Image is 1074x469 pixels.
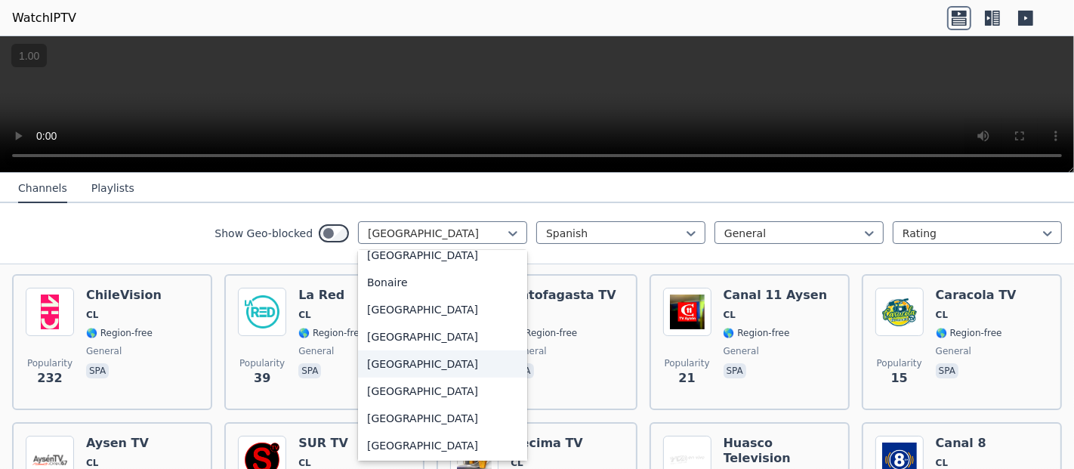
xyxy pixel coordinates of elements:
span: CL [298,457,310,469]
img: La Red [238,288,286,336]
span: CL [298,309,310,321]
h6: Huasco Television [724,436,836,466]
h6: Canal 8 [936,436,1002,451]
p: spa [86,363,109,378]
span: CL [86,309,98,321]
h6: ChileVision [86,288,162,303]
span: general [936,345,971,357]
div: [GEOGRAPHIC_DATA] [358,378,527,405]
span: 21 [678,369,695,387]
h6: Caracola TV [936,288,1017,303]
p: spa [298,363,321,378]
span: Popularity [877,357,922,369]
span: Popularity [665,357,710,369]
img: Canal 11 Aysen [663,288,711,336]
button: Channels [18,174,67,203]
h6: La Red [298,288,365,303]
span: CL [511,457,523,469]
span: 232 [37,369,62,387]
span: general [298,345,334,357]
span: general [511,345,546,357]
span: Popularity [27,357,73,369]
p: spa [936,363,958,378]
span: CL [86,457,98,469]
span: CL [936,457,948,469]
span: 🌎 Region-free [724,327,790,339]
a: WatchIPTV [12,9,76,27]
span: CL [936,309,948,321]
button: Playlists [91,174,134,203]
div: [GEOGRAPHIC_DATA] [358,323,527,350]
label: Show Geo-blocked [214,226,313,241]
span: general [86,345,122,357]
img: ChileVision [26,288,74,336]
span: Popularity [239,357,285,369]
div: [GEOGRAPHIC_DATA] [358,242,527,269]
h6: Decima TV [511,436,582,451]
h6: Canal 11 Aysen [724,288,828,303]
div: [GEOGRAPHIC_DATA] [358,296,527,323]
span: 🌎 Region-free [936,327,1002,339]
div: [GEOGRAPHIC_DATA] [358,432,527,459]
div: Bonaire [358,269,527,296]
p: spa [724,363,746,378]
span: general [724,345,759,357]
span: 39 [254,369,270,387]
h6: Antofagasta TV [511,288,616,303]
span: 15 [891,369,908,387]
span: 🌎 Region-free [511,327,577,339]
h6: SUR TV [298,436,365,451]
span: 🌎 Region-free [86,327,153,339]
h6: Aysen TV [86,436,153,451]
div: [GEOGRAPHIC_DATA] [358,405,527,432]
img: Caracola TV [875,288,924,336]
span: CL [724,309,736,321]
div: [GEOGRAPHIC_DATA] [358,350,527,378]
span: 🌎 Region-free [298,327,365,339]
